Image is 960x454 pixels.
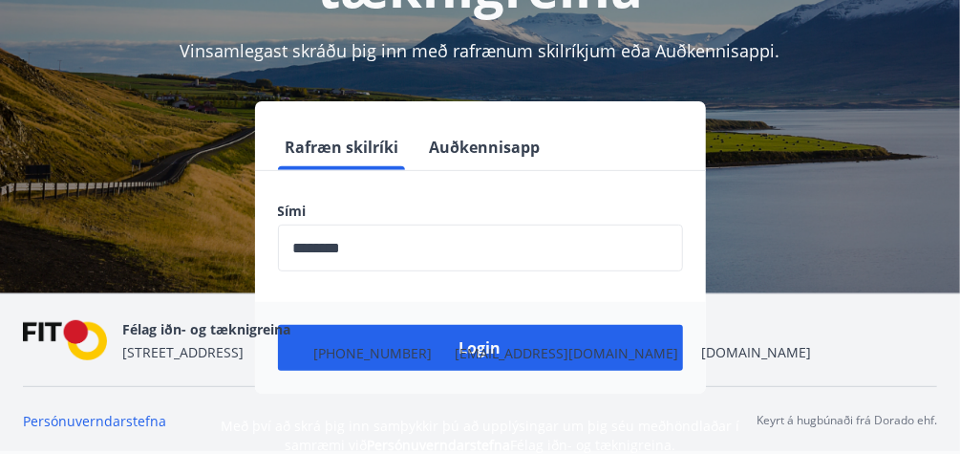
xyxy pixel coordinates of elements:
[313,344,432,363] span: [PHONE_NUMBER]
[757,412,937,429] p: Keyrt á hugbúnaði frá Dorado ehf.
[122,320,290,338] span: Félag iðn- og tæknigreina
[422,124,548,170] button: Auðkennisapp
[221,417,739,454] span: Með því að skrá þig inn samþykkir þú að upplýsingar um þig séu meðhöndlaðar í samræmi við Félag i...
[122,343,244,361] span: [STREET_ADDRESS]
[23,412,166,430] a: Persónuverndarstefna
[455,344,678,363] span: [EMAIL_ADDRESS][DOMAIN_NAME]
[278,202,683,221] label: Sími
[278,124,407,170] button: Rafræn skilríki
[367,436,510,454] a: Persónuverndarstefna
[23,320,107,361] img: FPQVkF9lTnNbbaRSFyT17YYeljoOGk5m51IhT0bO.png
[701,343,811,361] a: [DOMAIN_NAME]
[181,39,780,62] span: Vinsamlegast skráðu þig inn með rafrænum skilríkjum eða Auðkennisappi.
